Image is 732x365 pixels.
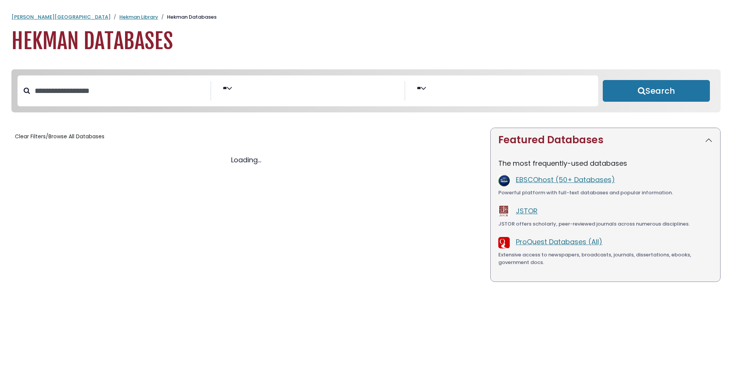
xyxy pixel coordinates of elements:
[498,251,713,266] div: Extensive access to newspapers, broadcasts, journals, dissertations, ebooks, government docs.
[516,237,602,247] a: ProQuest Databases (All)
[11,13,721,21] nav: breadcrumb
[158,13,217,21] li: Hekman Databases
[119,13,158,21] a: Hekman Library
[498,158,713,168] p: The most frequently-used databases
[217,85,226,89] select: Database Subject Filter
[498,189,713,197] div: Powerful platform with full-text databases and popular information.
[516,175,615,184] a: EBSCOhost (50+ Databases)
[30,85,210,97] input: Search database by title or keyword
[11,155,481,165] div: Loading...
[11,13,111,21] a: [PERSON_NAME][GEOGRAPHIC_DATA]
[603,80,710,102] button: Submit for Search Results
[11,131,108,142] button: Clear Filters/Browse All Databases
[11,29,721,54] h1: Hekman Databases
[516,206,538,216] a: JSTOR
[411,85,421,89] select: Database Vendors Filter
[498,220,713,228] div: JSTOR offers scholarly, peer-reviewed journals across numerous disciplines.
[491,128,720,152] button: Featured Databases
[11,69,721,113] nav: Search filters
